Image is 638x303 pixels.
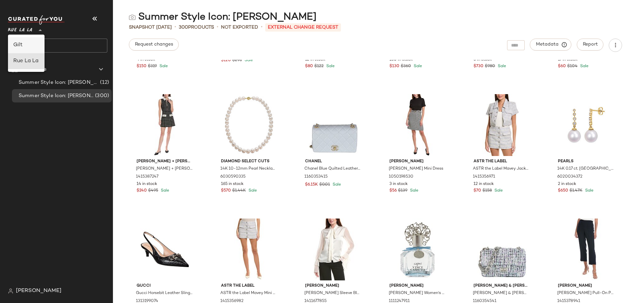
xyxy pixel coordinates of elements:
[305,159,362,165] span: Chanel
[493,189,503,193] span: Sale
[8,15,64,25] img: cfy_white_logo.C9jOOHJF.svg
[221,24,258,31] span: Not Exported
[558,181,576,187] span: 2 in stock
[129,11,317,24] div: Summer Style Icon: [PERSON_NAME]
[136,290,192,296] span: Gucci Horsebit Leather Slingback Pump
[131,219,198,280] img: 1313199074_RLLATH.jpg
[8,288,13,294] img: svg%3e
[137,283,193,289] span: Gucci
[137,159,193,165] span: [PERSON_NAME] + [PERSON_NAME]
[300,219,367,280] img: 1411677855_RLLATH.jpg
[474,283,530,289] span: [PERSON_NAME] & [PERSON_NAME]
[216,219,283,280] img: 1415356982_RLLATH.jpg
[485,64,495,70] span: $980
[401,64,411,70] span: $360
[474,159,530,165] span: ASTR the Label
[305,57,325,63] span: 12 in stock
[389,188,397,194] span: $56
[129,24,172,31] span: Snapshot [DATE]
[13,57,39,65] div: Rue La La
[474,188,481,194] span: $70
[131,94,198,156] img: 1415387247_RLLATH.jpg
[137,181,157,187] span: 14 in stock
[129,14,136,21] img: svg%3e
[389,290,445,296] span: [PERSON_NAME] Women's Capri [PERSON_NAME] 3.4oz EDP Spray
[129,39,179,51] button: Request changes
[389,57,413,63] span: 150 in stock
[221,181,244,187] span: 165 in stock
[412,64,422,69] span: Sale
[8,23,32,35] span: Rue La La
[300,94,367,156] img: 1160353415_RLLATH.jpg
[325,64,335,69] span: Sale
[221,283,277,289] span: ASTR the Label
[137,57,155,63] span: 4 in stock
[384,219,451,280] img: 1111247911_RLLATH.jpg
[304,166,361,172] span: Chanel Blue Quilted Leather Woven CC Full Flap Bag (Authentic Pre-Loved)
[557,290,614,296] span: [PERSON_NAME] Pull-On Pant
[496,64,506,69] span: Sale
[221,188,231,194] span: $570
[558,188,568,194] span: $650
[584,189,593,193] span: Sale
[319,182,330,188] span: $0.01
[570,188,583,194] span: $1.47K
[474,64,483,70] span: $730
[179,25,188,30] span: 300
[557,174,583,180] span: 6020034372
[583,42,598,47] span: Report
[137,64,147,70] span: $150
[232,188,246,194] span: $1.44K
[261,23,263,31] span: •
[577,39,603,51] button: Report
[247,189,257,193] span: Sale
[398,188,407,194] span: $139
[557,166,614,172] span: 14K 0.17 ct. [GEOGRAPHIC_DATA]. Diamond & 10-10.5mm South Sea Pearl Drop Earrings
[16,287,61,295] span: [PERSON_NAME]
[137,188,147,194] span: $240
[135,42,173,47] span: Request changes
[558,64,566,70] span: $60
[468,94,535,156] img: 1415356971_RLLATH.jpg
[558,159,614,165] span: Pearls
[174,23,176,31] span: •
[473,174,495,180] span: 1415356971
[99,79,109,86] span: (12)
[567,64,578,70] span: $104
[473,166,529,172] span: ASTR the Label Mavey Jacket
[159,189,169,193] span: Sale
[8,35,45,72] div: undefined-list
[389,181,408,187] span: 3 in stock
[553,94,620,156] img: 6020034372_RLLATH.jpg
[220,174,246,180] span: 6030590335
[314,64,324,70] span: $122
[468,219,535,280] img: 1160354541_RLLATH.jpg
[474,57,492,63] span: 6 in stock
[304,290,361,296] span: [PERSON_NAME] Sleeve Blouse
[389,159,446,165] span: [PERSON_NAME]
[305,182,318,188] span: $6.15K
[305,283,362,289] span: [PERSON_NAME]
[148,64,157,70] span: $319
[220,166,277,172] span: 14K 10-12mm Pearl Necklace
[558,57,578,63] span: 17 in stock
[482,188,492,194] span: $158
[409,189,418,193] span: Sale
[305,64,313,70] span: $80
[553,219,620,280] img: 1415378941_RLLATH.jpg
[304,174,328,180] span: 1160353415
[536,42,566,48] span: Metadata
[136,174,159,180] span: 1415387247
[94,92,109,100] span: (300)
[221,159,277,165] span: Diamond Select Cuts
[179,24,214,31] div: Products
[389,166,443,172] span: [PERSON_NAME] Mini Dress
[148,188,158,194] span: $495
[579,64,588,69] span: Sale
[474,181,494,187] span: 12 in stock
[243,58,253,63] span: Sale
[389,174,413,180] span: 1050198530
[384,94,451,156] img: 1050198530_RLLATH.jpg
[389,64,399,70] span: $130
[265,23,341,32] p: External Change Request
